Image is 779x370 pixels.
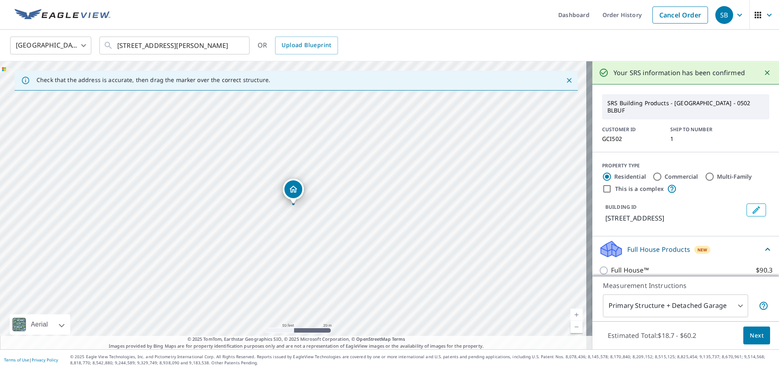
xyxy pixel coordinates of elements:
a: Terms of Use [4,357,29,363]
p: CUSTOMER ID [602,126,661,133]
label: Commercial [665,173,698,181]
p: [STREET_ADDRESS] [605,213,743,223]
a: Terms [392,336,405,342]
p: | [4,357,58,362]
div: Aerial [28,314,50,335]
div: Full House ProductsNew [599,240,773,259]
span: New [697,247,708,253]
a: Upload Blueprint [275,37,338,54]
div: Dropped pin, building 1, Residential property, 413 N Creek Dr Depew, NY 14043 [283,179,304,204]
a: Current Level 19, Zoom Out [570,321,583,333]
p: Check that the address is accurate, then drag the marker over the correct structure. [37,76,270,84]
p: Measurement Instructions [603,281,768,290]
p: BUILDING ID [605,203,637,210]
div: OR [258,37,338,54]
button: Close [564,75,575,86]
button: Edit building 1 [747,203,766,216]
p: SRS Building Products - [GEOGRAPHIC_DATA] - 0502 BLBUF [604,96,767,117]
a: OpenStreetMap [356,336,390,342]
input: Search by address or latitude-longitude [117,34,233,57]
p: Full House™ [611,265,649,275]
label: Residential [614,173,646,181]
p: Estimated Total: $18.7 - $60.2 [601,327,703,344]
p: Full House Products [627,245,690,254]
img: EV Logo [15,9,110,21]
p: GCI502 [602,136,661,142]
a: Current Level 19, Zoom In [570,309,583,321]
a: Privacy Policy [32,357,58,363]
label: This is a complex [615,185,664,193]
span: Next [750,331,764,341]
p: $90.3 [756,265,773,275]
label: Multi-Family [717,173,752,181]
button: Next [743,327,770,345]
a: Cancel Order [652,6,708,24]
span: © 2025 TomTom, Earthstar Geographics SIO, © 2025 Microsoft Corporation, © [187,336,405,343]
p: Your SRS information has been confirmed [613,68,745,78]
button: Close [762,67,773,78]
p: 1 [670,136,729,142]
div: PROPERTY TYPE [602,162,769,169]
div: Aerial [10,314,70,335]
div: SB [715,6,733,24]
div: [GEOGRAPHIC_DATA] [10,34,91,57]
p: © 2025 Eagle View Technologies, Inc. and Pictometry International Corp. All Rights Reserved. Repo... [70,354,775,366]
span: Your report will include the primary structure and a detached garage if one exists. [759,301,768,311]
span: Upload Blueprint [282,40,331,50]
p: SHIP TO NUMBER [670,126,729,133]
div: Primary Structure + Detached Garage [603,294,748,317]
